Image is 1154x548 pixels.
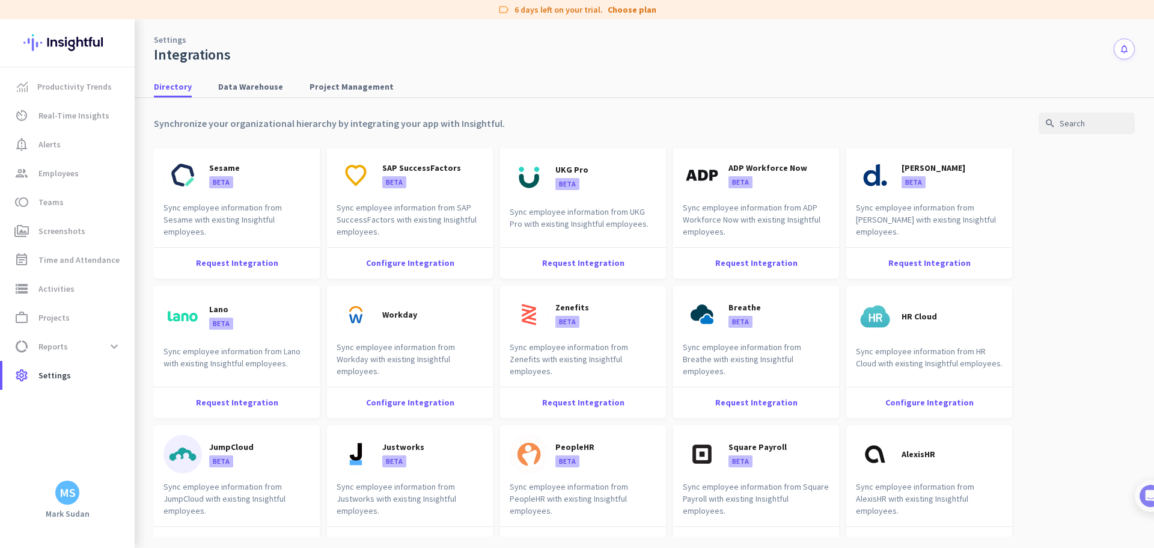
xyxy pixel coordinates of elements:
div: Request Integration [673,247,839,279]
img: icon [856,435,894,473]
div: Request Integration [673,387,839,418]
p: BETA [555,316,579,328]
p: Zenefits [555,301,589,313]
h1: Tasks [102,5,141,26]
div: Sync employee information from JumpCloud with existing Insightful employees. [154,481,320,526]
img: icon [683,156,721,194]
div: Configure Integration [327,387,493,418]
p: HR Cloud [902,310,937,322]
p: AlexisHR [902,448,935,460]
p: PeopleHR [555,441,594,453]
div: Request Integration [154,247,320,279]
div: Sync employee information from AlexisHR with existing Insightful employees. [846,481,1012,526]
i: storage [14,282,29,296]
div: Request Integration [500,387,666,418]
img: Insightful logo [23,19,111,66]
a: tollTeams [2,188,135,217]
div: Close [211,5,233,26]
div: Sync employee information from HR Cloud with existing Insightful employees. [846,345,1012,383]
i: notification_important [14,137,29,152]
p: BETA [728,316,753,328]
span: Screenshots [38,224,85,238]
span: Productivity Trends [37,79,112,94]
i: settings [14,368,29,383]
a: av_timerReal-Time Insights [2,101,135,130]
img: icon [510,435,548,473]
p: BETA [382,176,406,188]
i: event_note [14,253,29,267]
button: Tasks [180,375,240,423]
div: Add employees [46,209,204,221]
span: Data Warehouse [218,81,283,93]
div: Sync employee information from Zenefits with existing Insightful employees. [500,341,666,387]
div: Sync employee information from Lano with existing Insightful employees. [154,345,320,383]
a: groupEmployees [2,159,135,188]
button: notifications [1114,38,1135,60]
p: JumpCloud [209,441,254,453]
div: 1Add employees [22,205,218,224]
i: perm_media [14,224,29,238]
img: icon [856,297,894,336]
p: SAP SuccessFactors [382,162,461,174]
div: It's time to add your employees! This is crucial since Insightful will start collecting their act... [46,229,209,280]
a: notification_importantAlerts [2,130,135,159]
p: Lano [209,303,228,315]
p: ADP Workforce Now [728,162,807,174]
i: group [14,166,29,180]
p: BETA [902,176,926,188]
div: Sync employee information from Breathe with existing Insightful employees. [673,341,839,387]
span: Employees [38,166,79,180]
div: Sync employee information from [PERSON_NAME] with existing Insightful employees. [846,202,1012,247]
p: BETA [382,455,406,467]
div: Sync employee information from ADP Workforce Now with existing Insightful employees. [673,202,839,247]
a: settingsSettings [2,361,135,390]
div: [PERSON_NAME] from Insightful [67,129,198,141]
i: label [498,4,510,16]
img: icon [337,156,375,194]
span: Time and Attendance [38,253,120,267]
i: toll [14,195,29,209]
span: Alerts [38,137,61,152]
p: BETA [728,176,753,188]
a: Choose plan [608,4,656,16]
button: Messages [60,375,120,423]
p: [PERSON_NAME] [902,162,965,174]
p: BETA [728,455,753,467]
a: work_outlineProjects [2,303,135,332]
span: Messages [70,405,111,414]
img: icon [683,435,721,473]
p: Square Payroll [728,441,787,453]
span: Activities [38,282,75,296]
img: icon [163,435,202,473]
div: Sync employee information from PeopleHR with existing Insightful employees. [500,481,666,526]
img: icon [337,295,375,334]
p: 4 steps [12,158,43,171]
input: Search [1039,112,1135,134]
div: MS [60,487,76,499]
img: icon [510,295,548,334]
span: Reports [38,339,68,354]
div: Sync employee information from Sesame with existing Insightful employees. [154,202,320,247]
p: BETA [209,176,233,188]
a: Show me how [46,289,131,313]
div: Show me how [46,280,209,313]
p: Justworks [382,441,424,453]
div: Sync employee information from Square Payroll with existing Insightful employees. [673,481,839,526]
span: Teams [38,195,64,209]
img: icon [856,156,894,194]
div: Configure Integration [327,247,493,279]
a: storageActivities [2,274,135,303]
span: Help [141,405,160,414]
img: icon [683,295,721,334]
p: BETA [209,318,233,330]
i: notifications [1119,44,1129,54]
p: Workday [382,309,417,321]
div: Configure Integration [846,387,1012,418]
div: 🎊 Welcome to Insightful! 🎊 [17,46,224,90]
a: perm_mediaScreenshots [2,217,135,245]
div: Sync employee information from Workday with existing Insightful employees. [327,341,493,387]
a: event_noteTime and Attendance [2,245,135,274]
img: Profile image for Tamara [43,126,62,145]
span: Directory [154,81,192,93]
button: Mark as completed [46,338,139,351]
